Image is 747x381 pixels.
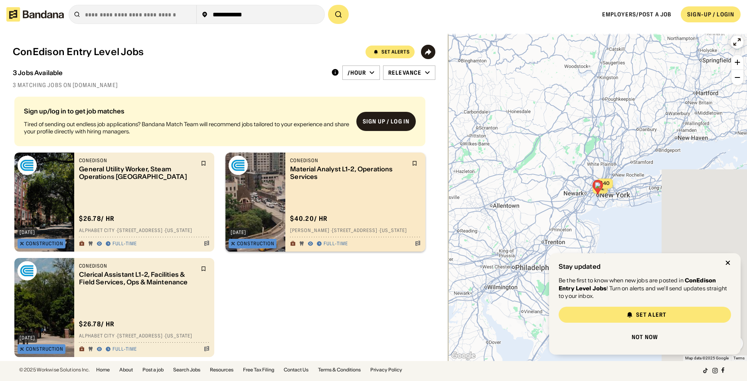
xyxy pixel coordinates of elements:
div: conEdison [79,157,196,164]
div: SIGN-UP / LOGIN [687,11,734,18]
a: Terms (opens in new tab) [733,356,745,360]
div: Material Analyst L1-2, Operations Services [290,165,407,181]
div: Set Alert [636,312,666,317]
div: 3 matching jobs on [DOMAIN_NAME] [13,81,435,89]
div: Alphabet City · [STREET_ADDRESS] · [US_STATE] [79,228,209,234]
a: Resources [210,367,233,372]
div: Construction [26,347,63,351]
div: Stay updated [559,263,601,270]
div: $ 26.78 / hr [79,320,115,328]
div: General Utility Worker, Steam Operations [GEOGRAPHIC_DATA] [79,165,196,181]
div: Tired of sending out endless job applications? Bandana Match Team will recommend jobs tailored to... [24,121,350,135]
img: conEdison logo [18,156,37,175]
span: $40 [600,180,610,186]
div: ConEdison Entry Level Jobs [13,46,144,58]
img: Google [450,351,476,361]
div: Construction [26,241,63,246]
a: Terms & Conditions [318,367,361,372]
span: 2 [601,185,605,192]
div: [DATE] [20,230,35,235]
div: $ 40.20 / hr [290,214,328,223]
div: Not now [632,334,658,340]
div: [DATE] [231,230,246,235]
a: About [119,367,133,372]
div: Sign up/log in to get job matches [24,108,350,114]
div: © 2025 Workwise Solutions Inc. [19,367,90,372]
div: Alphabet City · [STREET_ADDRESS] · [US_STATE] [79,333,209,339]
a: Free Tax Filing [243,367,274,372]
div: conEdison [79,263,196,269]
div: Be the first to know when new jobs are posted in ! Turn on alerts and we'll send updates straight... [559,277,731,300]
div: /hour [348,69,366,76]
a: Post a job [142,367,164,372]
div: [DATE] [20,335,35,340]
div: grid [13,93,435,361]
img: Bandana logotype [6,7,64,22]
a: Employers/Post a job [602,11,671,18]
div: Full-time [113,241,137,247]
div: Clerical Assistant L1-2, Facilities & Field Services, Ops & Maintenance [79,271,196,286]
img: conEdison logo [229,156,248,175]
a: Home [96,367,110,372]
div: Relevance [388,69,421,76]
span: Map data ©2025 Google [685,356,729,360]
a: Privacy Policy [370,367,402,372]
a: Search Jobs [173,367,200,372]
a: Open this area in Google Maps (opens a new window) [450,351,476,361]
div: Construction [237,241,275,246]
strong: ConEdison Entry Level Jobs [559,277,716,292]
div: [PERSON_NAME] · [STREET_ADDRESS] · [US_STATE] [290,228,421,234]
div: 3 Jobs Available [13,69,63,77]
img: conEdison logo [18,261,37,280]
div: Full-time [324,241,348,247]
div: Set Alerts [381,50,410,54]
div: Sign up / Log in [363,118,409,125]
a: Contact Us [284,367,308,372]
div: $ 26.78 / hr [79,214,115,223]
div: conEdison [290,157,407,164]
div: Full-time [113,346,137,353]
